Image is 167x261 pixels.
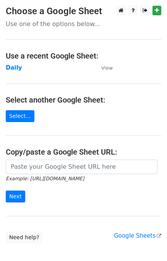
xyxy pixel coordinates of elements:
a: Need help? [6,232,43,243]
a: Google Sheets [114,232,161,239]
h4: Use a recent Google Sheet: [6,51,161,60]
small: View [101,65,113,71]
a: View [94,64,113,71]
input: Paste your Google Sheet URL here [6,160,157,174]
small: Example: [URL][DOMAIN_NAME] [6,176,84,181]
input: Next [6,191,25,202]
h4: Copy/paste a Google Sheet URL: [6,147,161,157]
p: Use one of the options below... [6,20,161,28]
h3: Choose a Google Sheet [6,6,161,17]
a: Select... [6,110,34,122]
a: Daily [6,64,22,71]
h4: Select another Google Sheet: [6,95,161,104]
